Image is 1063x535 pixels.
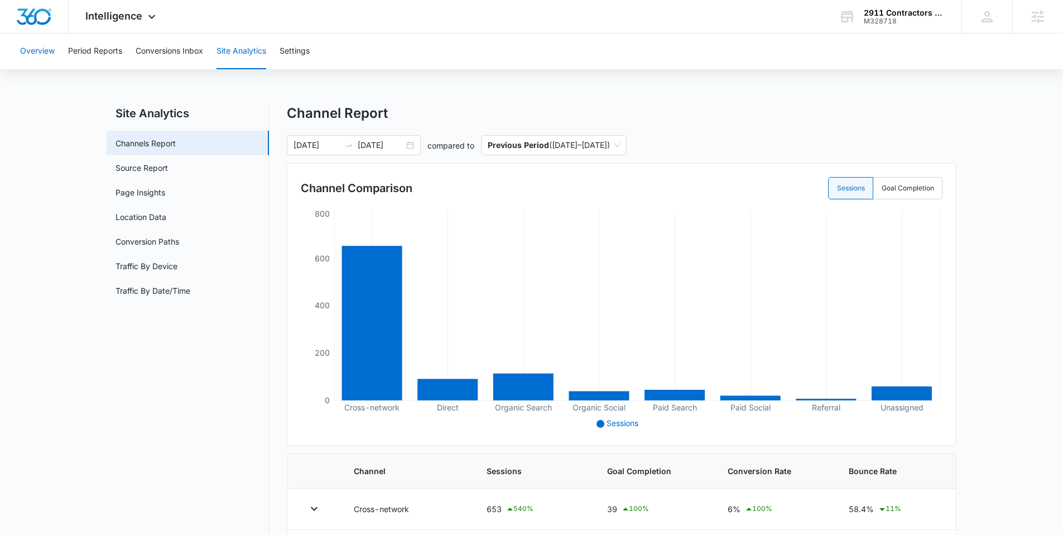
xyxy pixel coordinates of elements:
[354,465,460,477] span: Channel
[728,503,821,516] div: 6%
[744,503,772,516] div: 100 %
[30,65,39,74] img: tab_domain_overview_orange.svg
[427,140,474,151] p: compared to
[864,17,945,25] div: account id
[728,465,821,477] span: Conversion Rate
[107,105,269,122] h2: Site Analytics
[325,395,330,405] tspan: 0
[344,141,353,150] span: swap-right
[116,285,190,297] a: Traffic By Date/Time
[487,465,580,477] span: Sessions
[217,34,266,69] button: Site Analytics
[506,503,533,516] div: 540 %
[116,211,166,223] a: Location Data
[111,65,120,74] img: tab_keywords_by_traffic_grey.svg
[607,465,701,477] span: Goal Completion
[315,348,330,357] tspan: 200
[878,503,901,516] div: 11 %
[653,403,697,412] tspan: Paid Search
[315,300,330,310] tspan: 400
[116,162,168,174] a: Source Report
[294,139,340,151] input: Start date
[136,34,203,69] button: Conversions Inbox
[864,8,945,17] div: account name
[116,187,165,198] a: Page Insights
[31,18,55,27] div: v 4.0.25
[42,66,100,73] div: Domain Overview
[85,10,142,22] span: Intelligence
[607,418,638,428] span: Sessions
[849,503,938,516] div: 58.4%
[607,503,701,516] div: 39
[305,500,323,518] button: Toggle Row Expanded
[487,503,580,516] div: 653
[116,236,179,247] a: Conversion Paths
[621,503,649,516] div: 100 %
[18,18,27,27] img: logo_orange.svg
[287,105,388,122] h1: Channel Report
[344,141,353,150] span: to
[812,403,840,412] tspan: Referral
[344,403,400,412] tspan: Cross-network
[437,403,459,412] tspan: Direct
[495,403,552,413] tspan: Organic Search
[873,177,942,199] label: Goal Completion
[116,260,177,272] a: Traffic By Device
[18,29,27,38] img: website_grey.svg
[488,136,620,155] span: ( [DATE] – [DATE] )
[123,66,188,73] div: Keywords by Traffic
[488,140,549,150] p: Previous Period
[358,139,404,151] input: End date
[828,177,873,199] label: Sessions
[730,403,771,412] tspan: Paid Social
[849,465,938,477] span: Bounce Rate
[68,34,122,69] button: Period Reports
[315,209,330,218] tspan: 800
[315,254,330,263] tspan: 600
[29,29,123,38] div: Domain: [DOMAIN_NAME]
[881,403,923,413] tspan: Unassigned
[573,403,626,413] tspan: Organic Social
[116,137,176,149] a: Channels Report
[280,34,310,69] button: Settings
[20,34,55,69] button: Overview
[301,180,412,197] h3: Channel Comparison
[340,489,473,530] td: Cross-network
